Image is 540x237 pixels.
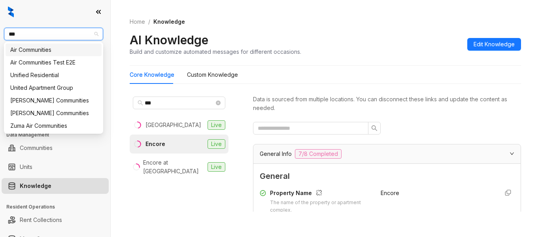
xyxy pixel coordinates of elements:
[153,18,185,25] span: Knowledge
[10,58,97,67] div: Air Communities Test E2E
[148,17,150,26] li: /
[20,178,51,194] a: Knowledge
[216,100,221,105] span: close-circle
[260,170,514,182] span: General
[20,212,62,228] a: Rent Collections
[208,139,225,149] span: Live
[130,32,208,47] h2: AI Knowledge
[2,53,109,69] li: Leads
[10,96,97,105] div: [PERSON_NAME] Communities
[474,40,515,49] span: Edit Knowledge
[208,120,225,130] span: Live
[260,150,292,158] span: General Info
[130,47,301,56] div: Build and customize automated messages for different occasions.
[6,107,102,119] div: Villa Serena Communities
[6,131,110,138] h3: Data Management
[6,119,102,132] div: Zuma Air Communities
[143,158,204,176] div: Encore at [GEOGRAPHIC_DATA]
[10,71,97,80] div: Unified Residential
[2,140,109,156] li: Communities
[8,6,14,17] img: logo
[20,159,32,175] a: Units
[2,212,109,228] li: Rent Collections
[10,121,97,130] div: Zuma Air Communities
[128,17,147,26] a: Home
[187,70,238,79] div: Custom Knowledge
[10,109,97,118] div: [PERSON_NAME] Communities
[20,140,53,156] a: Communities
[10,83,97,92] div: United Apartment Group
[381,190,399,196] span: Encore
[6,203,110,210] h3: Resident Operations
[2,106,109,122] li: Collections
[145,140,165,148] div: Encore
[295,149,342,159] span: 7/8 Completed
[6,44,102,56] div: Air Communities
[253,95,521,112] div: Data is sourced from multiple locations. You can disconnect these links and update the content as...
[208,162,225,172] span: Live
[6,82,102,94] div: United Apartment Group
[270,199,371,214] div: The name of the property or apartment complex.
[270,189,371,199] div: Property Name
[2,178,109,194] li: Knowledge
[253,144,521,163] div: General Info7/8 Completed
[2,159,109,175] li: Units
[467,38,521,51] button: Edit Knowledge
[2,87,109,103] li: Leasing
[6,69,102,82] div: Unified Residential
[10,46,97,54] div: Air Communities
[371,125,378,131] span: search
[6,94,102,107] div: Villa Serena Communities
[130,70,174,79] div: Core Knowledge
[510,151,514,156] span: expanded
[138,100,143,106] span: search
[145,121,201,129] div: [GEOGRAPHIC_DATA]
[6,56,102,69] div: Air Communities Test E2E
